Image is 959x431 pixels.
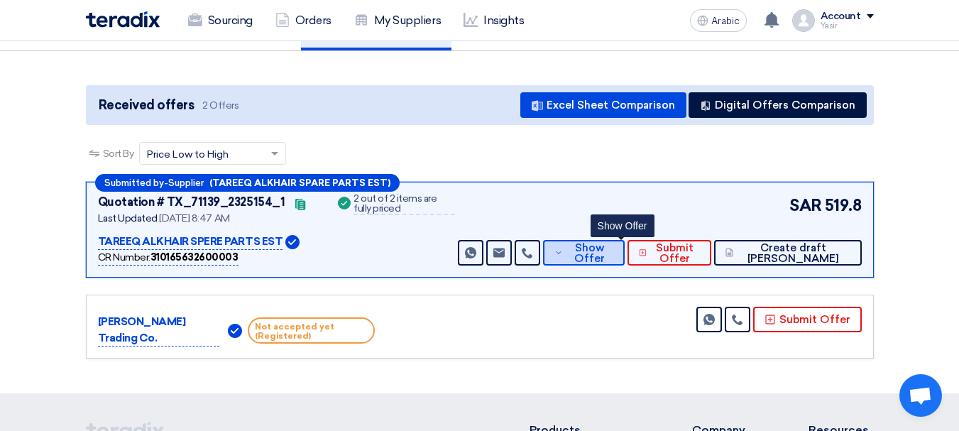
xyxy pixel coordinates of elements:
[547,99,675,111] font: Excel Sheet Comparison
[168,178,204,188] font: Supplier
[86,11,160,28] img: Teradix logo
[374,13,441,27] font: My Suppliers
[825,196,862,215] font: 519.8
[821,10,861,22] font: Account
[104,178,164,188] font: Submitted by
[159,212,229,224] font: [DATE] 8:47 AM
[98,251,150,263] font: CR Number:
[354,192,437,214] font: 2 out of 2 items are fully priced
[285,235,300,249] img: Verified Account
[711,15,740,27] font: Arabic
[821,21,838,31] font: Yasir
[228,324,242,338] img: Verified Account
[574,241,605,265] font: Show Offer
[899,374,942,417] a: Open chat
[164,178,168,189] font: -
[628,240,711,266] button: Submit Offer
[689,92,867,118] button: Digital Offers Comparison
[520,92,686,118] button: Excel Sheet Comparison
[343,5,452,36] a: My Suppliers
[714,240,862,266] button: Create draft [PERSON_NAME]
[150,251,239,263] font: 310165632600003
[543,240,625,266] button: Show Offer
[690,9,747,32] button: Arabic
[779,313,850,326] font: Submit Offer
[452,5,535,36] a: Insights
[208,13,253,27] font: Sourcing
[747,241,839,265] font: Create draft [PERSON_NAME]
[98,195,285,209] font: Quotation # TX_71139_2325154_1
[98,315,186,344] font: [PERSON_NAME] Trading Co.
[103,148,134,160] font: Sort By
[715,99,855,111] font: Digital Offers Comparison
[483,13,524,27] font: Insights
[656,241,694,265] font: Submit Offer
[753,307,862,332] button: Submit Offer
[255,321,334,340] font: Not accepted yet (Registered)
[147,148,229,160] font: Price Low to High
[789,196,822,215] font: SAR
[209,178,390,188] font: (TAREEQ ALKHAIR SPARE PARTS EST)
[98,212,158,224] font: Last Updated
[177,5,264,36] a: Sourcing
[99,97,194,113] font: Received offers
[202,99,239,111] font: 2 Offers
[591,214,654,237] div: Show Offer
[792,9,815,32] img: profile_test.png
[98,235,283,248] font: TAREEQ ALKHAIR SPERE PARTS EST
[264,5,343,36] a: Orders
[295,13,331,27] font: Orders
